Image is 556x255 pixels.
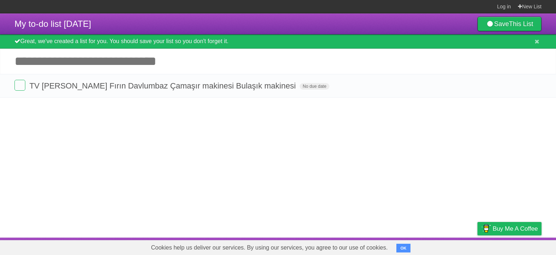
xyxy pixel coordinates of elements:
a: Privacy [468,239,487,253]
img: Buy me a coffee [481,222,491,235]
a: Suggest a feature [496,239,542,253]
a: About [381,239,396,253]
span: No due date [300,83,329,90]
a: Terms [443,239,459,253]
a: Buy me a coffee [477,222,542,235]
button: OK [396,244,410,252]
a: SaveThis List [477,17,542,31]
span: TV [PERSON_NAME] Fırın Davlumbaz Çamaşır makinesi Bulaşık makinesi [29,81,298,90]
span: Buy me a coffee [493,222,538,235]
label: Done [14,80,25,91]
a: Developers [405,239,434,253]
b: This List [509,20,533,28]
span: My to-do list [DATE] [14,19,91,29]
span: Cookies help us deliver our services. By using our services, you agree to our use of cookies. [144,240,395,255]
